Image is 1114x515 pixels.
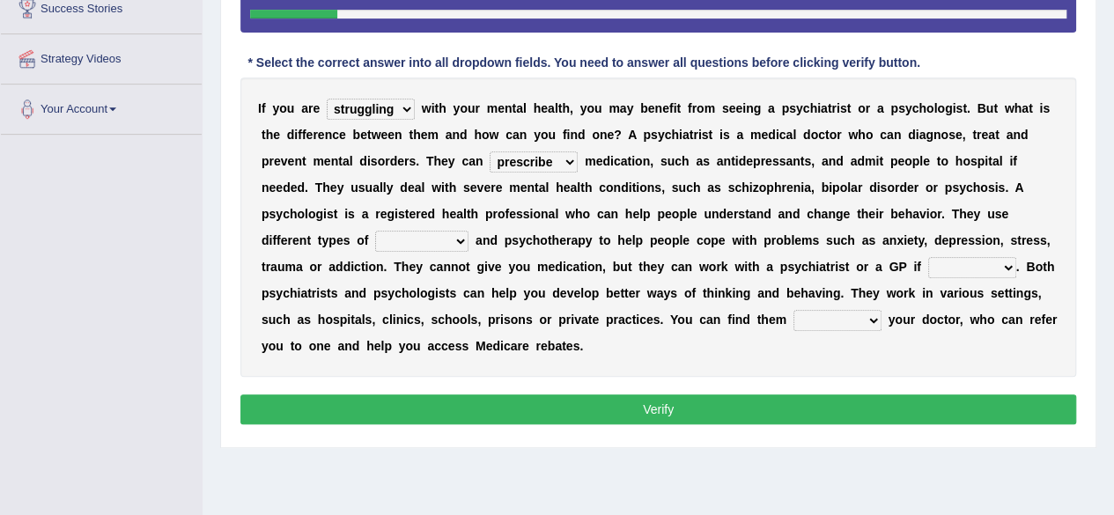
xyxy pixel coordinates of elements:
[468,101,476,115] b: u
[1006,128,1013,142] b: a
[273,128,280,142] b: e
[409,128,413,142] b: t
[988,128,995,142] b: a
[768,101,775,115] b: a
[460,101,468,115] b: o
[1029,101,1033,115] b: t
[371,154,378,168] b: s
[671,128,679,142] b: h
[904,154,912,168] b: o
[446,128,453,142] b: a
[879,154,883,168] b: t
[433,154,441,168] b: h
[607,128,614,142] b: e
[698,128,702,142] b: i
[822,154,829,168] b: a
[937,101,945,115] b: o
[367,128,372,142] b: t
[803,128,811,142] b: d
[1022,101,1029,115] b: a
[313,154,323,168] b: m
[563,128,567,142] b: f
[697,101,705,115] b: o
[682,154,690,168] b: h
[985,154,988,168] b: i
[804,154,811,168] b: s
[817,101,821,115] b: i
[452,128,460,142] b: n
[562,101,570,115] b: h
[421,128,428,142] b: e
[453,101,460,115] b: y
[704,101,714,115] b: m
[875,154,879,168] b: i
[890,154,898,168] b: p
[840,101,847,115] b: s
[358,180,365,195] b: s
[977,128,981,142] b: r
[305,180,308,195] b: .
[274,154,281,168] b: e
[380,180,383,195] b: l
[693,128,697,142] b: r
[434,101,439,115] b: t
[505,128,513,142] b: c
[258,101,262,115] b: I
[665,128,672,142] b: c
[1,85,202,129] a: Your Account
[287,128,295,142] b: d
[400,180,408,195] b: d
[439,101,446,115] b: h
[955,101,963,115] b: s
[313,101,320,115] b: e
[1013,154,1017,168] b: f
[735,154,739,168] b: i
[908,128,916,142] b: d
[308,101,313,115] b: r
[821,101,828,115] b: a
[866,128,874,142] b: o
[682,128,690,142] b: a
[999,154,1002,168] b: l
[736,128,743,142] b: a
[911,101,918,115] b: c
[778,154,786,168] b: s
[926,101,934,115] b: o
[916,128,919,142] b: i
[373,180,380,195] b: a
[941,128,948,142] b: o
[753,154,761,168] b: p
[923,154,930,168] b: e
[781,101,789,115] b: p
[298,128,302,142] b: f
[955,154,963,168] b: h
[825,128,830,142] b: t
[651,128,658,142] b: s
[793,154,800,168] b: n
[1013,128,1021,142] b: n
[614,154,621,168] b: c
[461,154,468,168] b: c
[276,180,283,195] b: e
[776,128,779,142] b: i
[566,128,570,142] b: i
[963,154,970,168] b: o
[761,128,768,142] b: e
[865,154,875,168] b: m
[592,128,600,142] b: o
[269,154,273,168] b: r
[448,154,455,168] b: y
[880,128,887,142] b: c
[266,128,274,142] b: h
[897,154,904,168] b: e
[754,101,762,115] b: g
[723,128,730,142] b: s
[905,101,912,115] b: y
[602,154,610,168] b: d
[548,101,555,115] b: a
[432,101,435,115] b: i
[587,101,594,115] b: o
[339,128,346,142] b: e
[803,101,810,115] b: c
[750,128,761,142] b: m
